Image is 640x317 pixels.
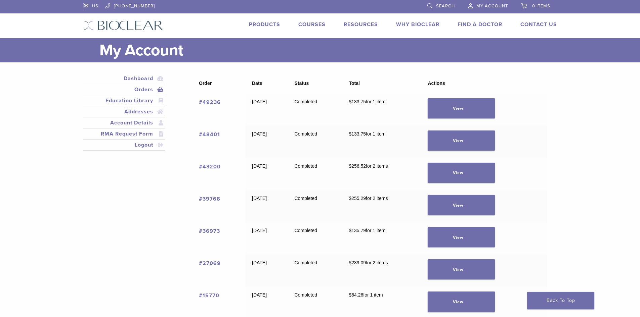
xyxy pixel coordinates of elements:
[520,21,557,28] a: Contact Us
[349,260,351,265] span: $
[428,259,495,279] a: View order 27069
[428,130,495,151] a: View order 48401
[349,292,363,298] span: 64.26
[342,158,421,190] td: for 2 items
[199,292,219,299] a: View order number 15770
[458,21,502,28] a: Find A Doctor
[199,131,220,138] a: View order number 48401
[349,228,351,233] span: $
[199,260,221,267] a: View order number 27069
[99,38,557,62] h1: My Account
[252,131,267,137] time: [DATE]
[349,163,351,169] span: $
[294,81,309,86] span: Status
[349,99,351,104] span: $
[199,228,220,234] a: View order number 36973
[288,126,342,158] td: Completed
[428,195,495,215] a: View order 39768
[428,292,495,312] a: View order 15770
[252,196,267,201] time: [DATE]
[396,21,439,28] a: Why Bioclear
[349,260,366,265] span: 239.09
[249,21,280,28] a: Products
[349,292,351,298] span: $
[532,3,550,9] span: 0 items
[85,108,164,116] a: Addresses
[428,98,495,118] a: View order 49236
[342,126,421,158] td: for 1 item
[288,255,342,287] td: Completed
[252,81,262,86] span: Date
[85,86,164,94] a: Orders
[199,163,221,170] a: View order number 43200
[288,190,342,222] td: Completed
[298,21,326,28] a: Courses
[428,163,495,183] a: View order 43200
[288,94,342,126] td: Completed
[436,3,455,9] span: Search
[83,20,163,30] img: Bioclear
[85,130,164,138] a: RMA Request Form
[252,260,267,265] time: [DATE]
[288,222,342,255] td: Completed
[342,255,421,287] td: for 2 items
[344,21,378,28] a: Resources
[342,190,421,222] td: for 2 items
[199,196,220,202] a: View order number 39768
[85,74,164,83] a: Dashboard
[428,227,495,247] a: View order 36973
[349,81,359,86] span: Total
[199,99,221,106] a: View order number 49236
[349,131,351,137] span: $
[85,119,164,127] a: Account Details
[85,141,164,149] a: Logout
[342,94,421,126] td: for 1 item
[83,73,165,159] nav: Account pages
[349,131,366,137] span: 133.75
[349,163,366,169] span: 256.52
[288,158,342,190] td: Completed
[349,196,366,201] span: 255.29
[252,228,267,233] time: [DATE]
[252,163,267,169] time: [DATE]
[476,3,508,9] span: My Account
[349,196,351,201] span: $
[252,99,267,104] time: [DATE]
[199,81,212,86] span: Order
[342,222,421,255] td: for 1 item
[85,97,164,105] a: Education Library
[349,228,366,233] span: 135.79
[252,292,267,298] time: [DATE]
[349,99,366,104] span: 133.75
[428,81,445,86] span: Actions
[527,292,594,309] a: Back To Top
